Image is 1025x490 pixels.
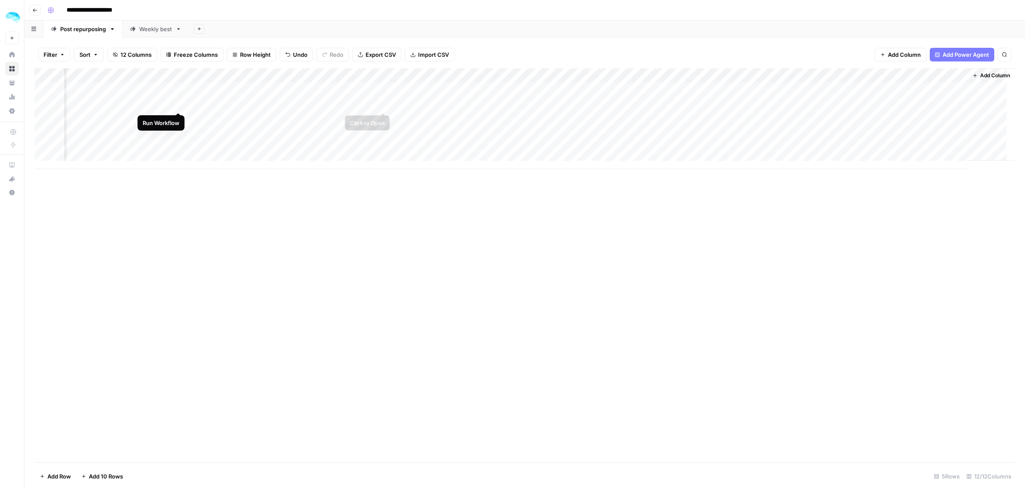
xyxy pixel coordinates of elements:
[38,48,70,61] button: Filter
[931,470,963,483] div: 5 Rows
[5,172,19,186] button: What's new?
[5,62,19,76] a: Browse
[980,72,1010,79] span: Add Column
[120,50,152,59] span: 12 Columns
[6,172,18,185] div: What's new?
[123,20,189,38] a: Weekly best
[5,158,19,172] a: AirOps Academy
[5,76,19,90] a: Your Data
[139,25,172,33] div: Weekly best
[74,48,104,61] button: Sort
[44,20,123,38] a: Post repurposing
[107,48,157,61] button: 12 Columns
[963,470,1015,483] div: 12/12 Columns
[5,48,19,61] a: Home
[174,50,218,59] span: Freeze Columns
[35,470,76,483] button: Add Row
[366,50,396,59] span: Export CSV
[227,48,276,61] button: Row Height
[352,48,401,61] button: Export CSV
[5,10,20,25] img: ColdiQ Logo
[47,472,71,481] span: Add Row
[161,48,223,61] button: Freeze Columns
[60,25,106,33] div: Post repurposing
[79,50,91,59] span: Sort
[5,7,19,28] button: Workspace: ColdiQ
[5,104,19,118] a: Settings
[89,472,123,481] span: Add 10 Rows
[280,48,313,61] button: Undo
[330,50,343,59] span: Redo
[44,50,57,59] span: Filter
[930,48,994,61] button: Add Power Agent
[240,50,271,59] span: Row Height
[405,48,454,61] button: Import CSV
[76,470,128,483] button: Add 10 Rows
[5,90,19,104] a: Usage
[969,70,1013,81] button: Add Column
[888,50,921,59] span: Add Column
[316,48,349,61] button: Redo
[875,48,926,61] button: Add Column
[943,50,989,59] span: Add Power Agent
[5,186,19,199] button: Help + Support
[293,50,307,59] span: Undo
[418,50,449,59] span: Import CSV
